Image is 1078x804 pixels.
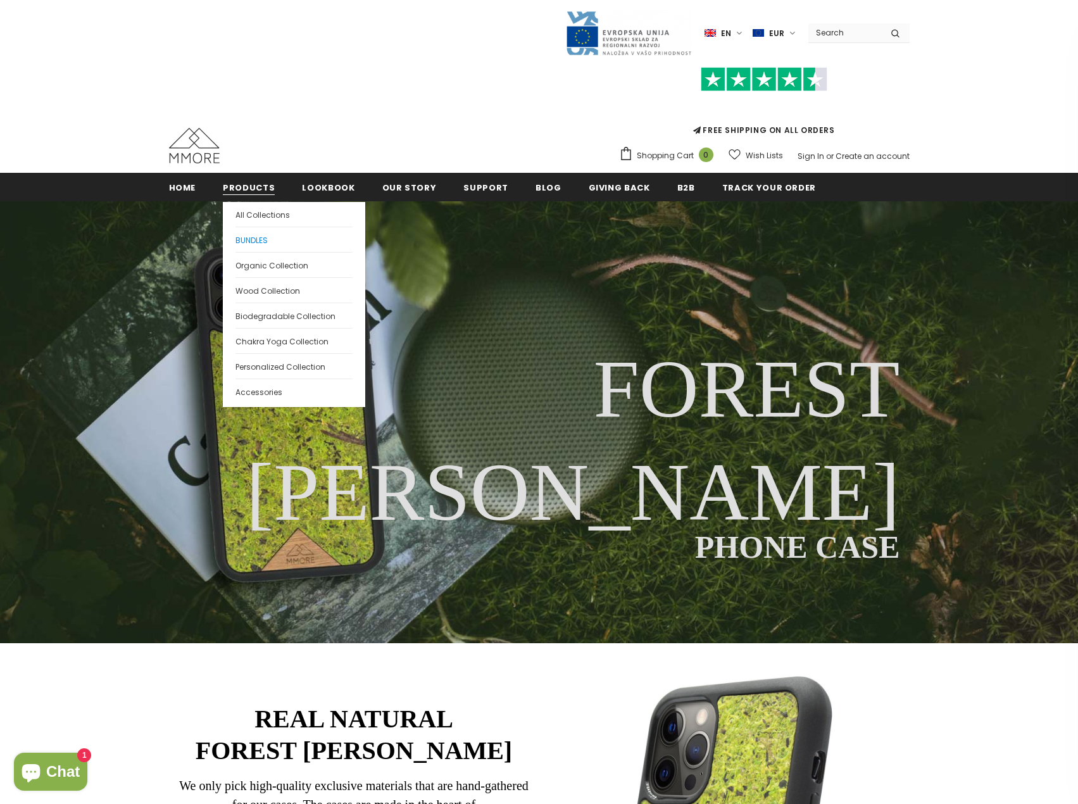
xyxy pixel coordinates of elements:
a: Javni Razpis [565,27,692,38]
span: support [463,182,508,194]
a: BUNDLES [235,227,353,252]
a: Chakra Yoga Collection [235,328,353,353]
a: Accessories [235,379,353,404]
a: Biodegradable Collection [235,303,353,328]
span: BUNDLES [235,235,268,246]
a: Wish Lists [729,144,783,166]
a: All Collections [235,202,353,227]
span: or [826,151,834,161]
a: Our Story [382,173,437,201]
span: 0 [699,148,713,162]
span: FOREST [PERSON_NAME] [246,343,900,537]
span: Chakra Yoga Collection [235,336,329,347]
a: Lookbook [302,173,354,201]
span: Giving back [589,182,650,194]
a: Create an account [836,151,910,161]
span: Real natural forest [PERSON_NAME] [196,705,512,765]
a: Sign In [798,151,824,161]
span: Track your order [722,182,816,194]
span: en [721,27,731,40]
a: Shopping Cart 0 [619,146,720,165]
span: PHONE CASE [695,529,900,565]
a: support [463,173,508,201]
span: All Collections [235,210,290,220]
span: Organic Collection [235,260,308,271]
span: Wish Lists [746,149,783,162]
img: Trust Pilot Stars [701,67,827,92]
span: Wood Collection [235,286,300,296]
span: Shopping Cart [637,149,694,162]
a: Giving back [589,173,650,201]
img: Javni Razpis [565,10,692,56]
span: B2B [677,182,695,194]
a: Organic Collection [235,252,353,277]
a: Blog [536,173,561,201]
a: B2B [677,173,695,201]
span: Home [169,182,196,194]
a: Wood Collection [235,277,353,303]
a: Home [169,173,196,201]
a: Track your order [722,173,816,201]
input: Search Site [808,23,881,42]
iframe: Customer reviews powered by Trustpilot [619,91,910,124]
span: FREE SHIPPING ON ALL ORDERS [619,73,910,135]
span: Blog [536,182,561,194]
a: Personalized Collection [235,353,353,379]
img: MMORE Cases [169,128,220,163]
img: i-lang-1.png [705,28,716,39]
span: Accessories [235,387,282,398]
span: EUR [769,27,784,40]
span: Biodegradable Collection [235,311,335,322]
span: Products [223,182,275,194]
span: Personalized Collection [235,361,325,372]
span: Lookbook [302,182,354,194]
a: Products [223,173,275,201]
span: Our Story [382,182,437,194]
inbox-online-store-chat: Shopify online store chat [10,753,91,794]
